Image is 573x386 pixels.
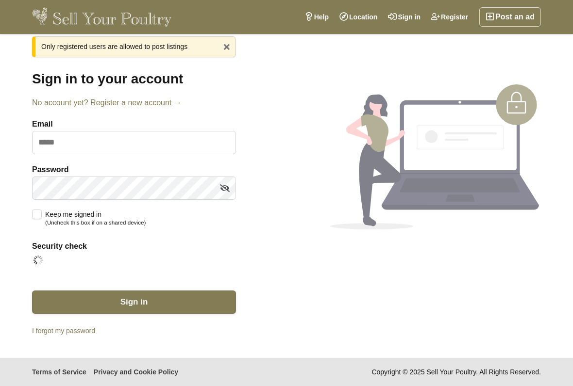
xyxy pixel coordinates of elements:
h1: Sign in to your account [32,71,236,87]
div: Only registered users are allowed to post listings [32,36,236,57]
a: Location [334,7,383,27]
label: Keep me signed in [32,209,146,226]
span: Sign in [120,297,148,306]
a: Show/hide password [218,181,232,195]
label: Security check [32,241,236,252]
a: Register [426,7,473,27]
label: Password [32,164,236,176]
label: Email [32,118,236,130]
small: (Uncheck this box if on a shared device) [45,219,146,225]
img: Sell Your Poultry [32,7,171,27]
a: Post an ad [479,7,541,27]
a: Terms of Service [32,368,86,376]
a: No account yet? Register a new account → [32,97,236,109]
a: I forgot my password [32,326,236,336]
button: Sign in [32,290,236,314]
a: Help [299,7,334,27]
a: x [219,39,234,54]
a: Privacy and Cookie Policy [94,368,178,376]
a: Sign in [383,7,426,27]
span: Copyright © 2025 Sell Your Poultry. All Rights Reserved. [371,368,541,380]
